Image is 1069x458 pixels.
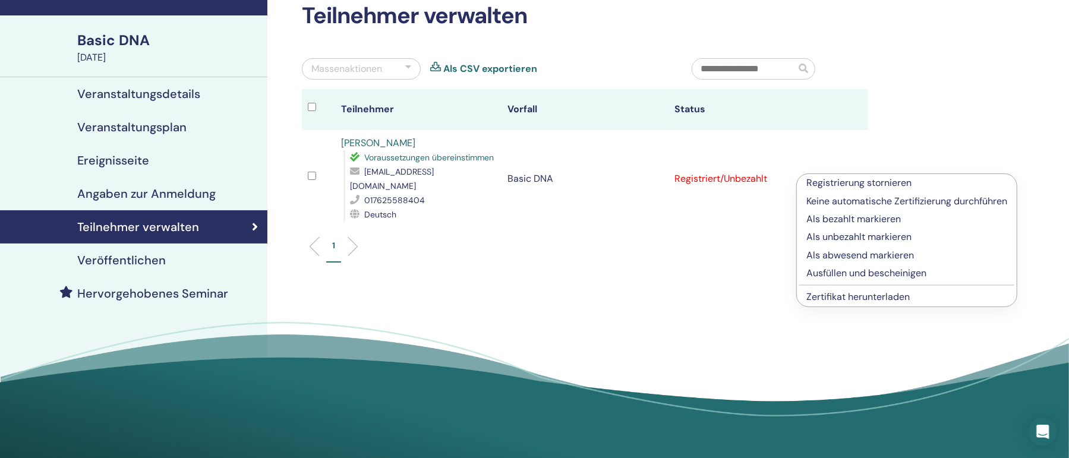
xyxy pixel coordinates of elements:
[77,87,200,101] h4: Veranstaltungsdetails
[77,153,149,168] h4: Ereignisseite
[77,220,199,234] h4: Teilnehmer verwalten
[502,89,668,130] th: Vorfall
[332,239,335,252] p: 1
[364,152,494,163] span: Voraussetzungen übereinstimmen
[806,176,1007,190] p: Registrierung stornieren
[502,130,668,228] td: Basic DNA
[806,194,1007,209] p: Keine automatische Zertifizierung durchführen
[341,137,415,149] a: [PERSON_NAME]
[77,187,216,201] h4: Angaben zur Anmeldung
[806,230,1007,244] p: Als unbezahlt markieren
[77,120,187,134] h4: Veranstaltungsplan
[806,266,1007,280] p: Ausfüllen und bescheinigen
[668,89,835,130] th: Status
[806,290,910,303] a: Zertifikat herunterladen
[311,62,382,76] div: Massenaktionen
[302,2,868,30] h2: Teilnehmer verwalten
[77,286,228,301] h4: Hervorgehobenes Seminar
[335,89,502,130] th: Teilnehmer
[77,253,166,267] h4: Veröffentlichen
[364,209,396,220] span: Deutsch
[806,212,1007,226] p: Als bezahlt markieren
[350,166,434,191] span: [EMAIL_ADDRESS][DOMAIN_NAME]
[364,195,425,206] span: 017625588404
[443,62,537,76] a: Als CSV exportieren
[70,30,267,65] a: Basic DNA[DATE]
[806,248,1007,263] p: Als abwesend markieren
[77,50,260,65] div: [DATE]
[1029,418,1057,446] div: Open Intercom Messenger
[77,30,260,50] div: Basic DNA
